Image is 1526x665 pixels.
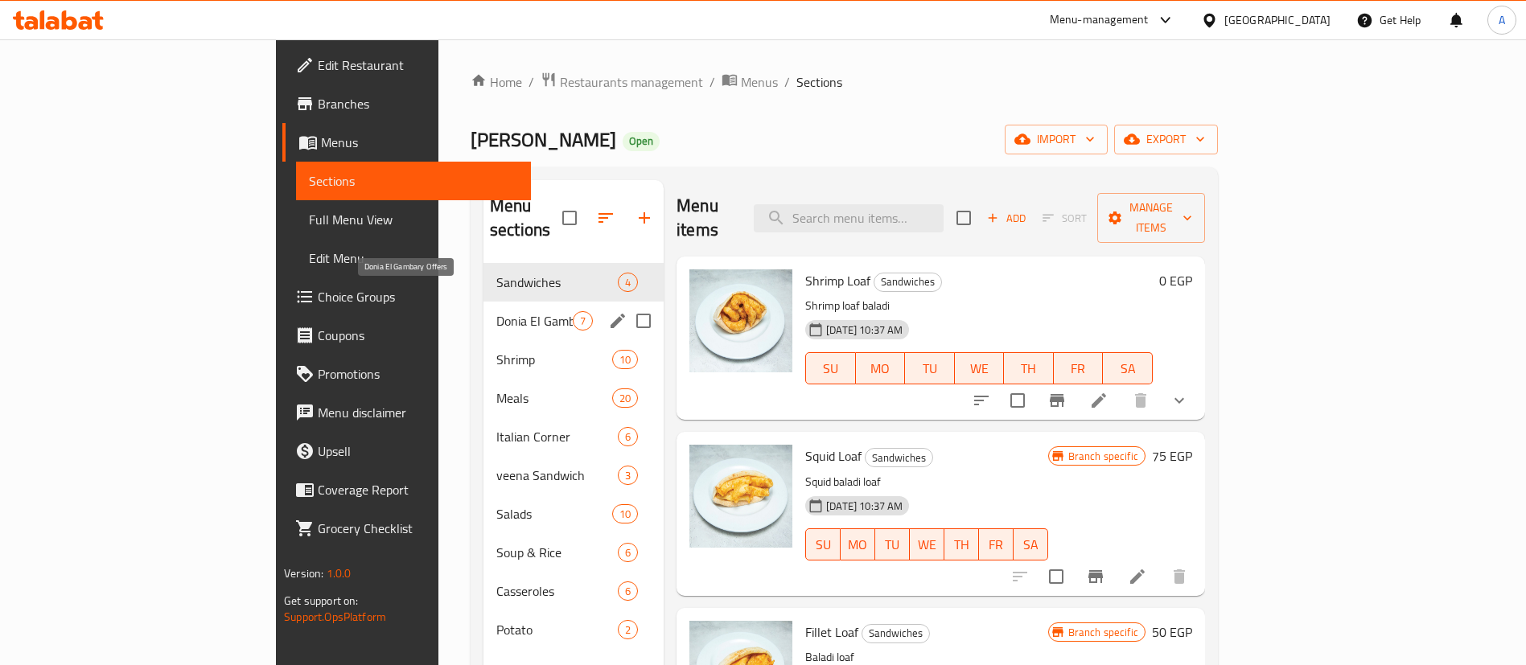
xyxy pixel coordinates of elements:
[483,495,664,533] div: Salads10
[805,472,1047,492] p: Squid baladi loaf
[483,610,664,649] div: Potato2
[296,200,531,239] a: Full Menu View
[1060,357,1097,380] span: FR
[1114,125,1218,154] button: export
[812,533,834,556] span: SU
[282,432,531,470] a: Upsell
[1097,193,1205,243] button: Manage items
[496,388,612,408] div: Meals
[483,340,664,379] div: Shrimp10
[1110,198,1192,238] span: Manage items
[1032,206,1097,231] span: Select section first
[1054,352,1104,384] button: FR
[618,466,638,485] div: items
[1018,129,1095,150] span: import
[796,72,842,92] span: Sections
[979,528,1014,560] button: FR
[1170,391,1189,410] svg: Show Choices
[606,309,630,333] button: edit
[496,504,612,523] span: Salads
[623,134,660,148] span: Open
[1014,528,1048,560] button: SA
[1109,357,1146,380] span: SA
[741,72,778,92] span: Menus
[483,302,664,340] div: Donia El Gambary Offers7edit
[282,123,531,162] a: Menus
[1089,391,1109,410] a: Edit menu item
[613,391,637,406] span: 20
[784,72,790,92] li: /
[1152,445,1192,467] h6: 75 EGP
[805,269,870,293] span: Shrimp Loaf
[1039,560,1073,593] span: Select to update
[496,620,618,639] span: Potato
[619,429,637,445] span: 6
[710,72,715,92] li: /
[529,72,534,92] li: /
[612,504,638,523] div: items
[496,427,618,446] span: Italian Corner
[1103,352,1153,384] button: SA
[619,584,637,599] span: 6
[961,357,998,380] span: WE
[284,590,358,611] span: Get support on:
[1160,381,1199,420] button: show more
[618,273,638,292] div: items
[612,388,638,408] div: items
[1038,381,1076,420] button: Branch-specific-item
[496,543,618,562] span: Soup & Rice
[553,201,586,235] span: Select all sections
[318,403,518,422] span: Menu disclaimer
[284,606,386,627] a: Support.OpsPlatform
[1224,11,1331,29] div: [GEOGRAPHIC_DATA]
[496,581,618,601] span: Casseroles
[573,311,593,330] div: items
[471,72,1218,92] nav: breadcrumb
[618,427,638,446] div: items
[483,263,664,302] div: Sandwiches4
[1062,449,1145,464] span: Branch specific
[856,352,906,384] button: MO
[625,199,664,237] button: Add section
[981,206,1032,231] button: Add
[496,273,618,292] span: Sandwiches
[483,456,664,495] div: veena Sandwich3
[874,273,941,291] span: Sandwiches
[805,528,841,560] button: SU
[619,468,637,483] span: 3
[865,448,933,467] div: Sandwiches
[866,449,932,467] span: Sandwiches
[985,533,1007,556] span: FR
[1499,11,1505,29] span: A
[985,209,1028,228] span: Add
[1062,625,1145,640] span: Branch specific
[1127,129,1205,150] span: export
[282,46,531,84] a: Edit Restaurant
[296,162,531,200] a: Sections
[689,445,792,548] img: Squid Loaf
[309,248,518,268] span: Edit Menu
[318,480,518,499] span: Coverage Report
[847,533,869,556] span: MO
[618,581,638,601] div: items
[586,199,625,237] span: Sort sections
[981,206,1032,231] span: Add item
[862,624,929,642] span: Sandwiches
[296,239,531,277] a: Edit Menu
[623,132,660,151] div: Open
[1001,384,1034,417] span: Select to update
[483,533,664,572] div: Soup & Rice6
[841,528,875,560] button: MO
[905,352,955,384] button: TU
[560,72,703,92] span: Restaurants management
[916,533,938,556] span: WE
[722,72,778,92] a: Menus
[805,620,858,644] span: Fillet Loaf
[496,350,612,369] span: Shrimp
[874,273,942,292] div: Sandwiches
[911,357,948,380] span: TU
